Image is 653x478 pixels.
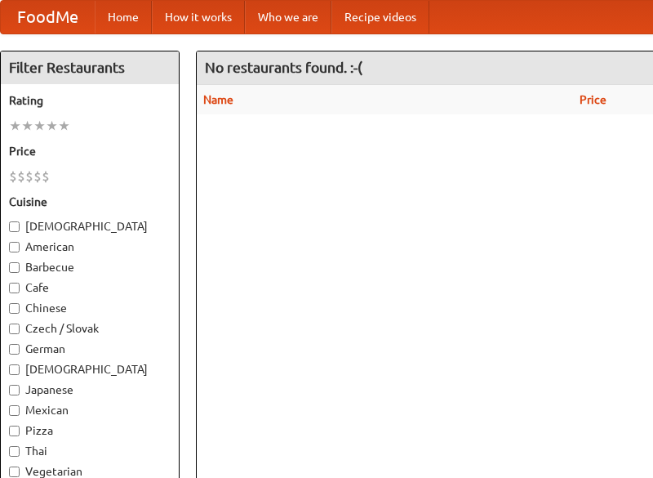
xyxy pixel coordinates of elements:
label: [DEMOGRAPHIC_DATA] [9,361,171,377]
label: Barbecue [9,259,171,275]
label: Mexican [9,402,171,418]
li: $ [9,168,17,185]
li: $ [33,168,42,185]
li: ★ [21,117,33,135]
label: Japanese [9,382,171,398]
a: Name [203,93,233,106]
ng-pluralize: No restaurants found. :-( [205,60,362,75]
input: Czech / Slovak [9,324,20,334]
input: [DEMOGRAPHIC_DATA] [9,364,20,375]
li: ★ [58,117,70,135]
input: Thai [9,446,20,457]
input: [DEMOGRAPHIC_DATA] [9,221,20,232]
a: Who we are [245,1,331,34]
a: Home [95,1,152,34]
input: American [9,242,20,252]
li: $ [25,168,33,185]
input: German [9,344,20,355]
label: Chinese [9,300,171,316]
label: Pizza [9,422,171,439]
li: $ [42,168,50,185]
input: Pizza [9,426,20,436]
a: How it works [152,1,245,34]
label: Thai [9,443,171,459]
a: FoodMe [1,1,95,34]
input: Japanese [9,385,20,395]
label: Cafe [9,279,171,296]
label: German [9,341,171,357]
h4: Filter Restaurants [1,51,179,84]
input: Chinese [9,303,20,314]
li: ★ [33,117,46,135]
h5: Rating [9,92,171,109]
input: Cafe [9,283,20,293]
a: Recipe videos [331,1,429,34]
h5: Cuisine [9,194,171,210]
li: $ [17,168,25,185]
label: Czech / Slovak [9,320,171,337]
li: ★ [46,117,58,135]
input: Barbecue [9,262,20,273]
input: Vegetarian [9,467,20,477]
a: Price [580,93,606,106]
label: [DEMOGRAPHIC_DATA] [9,218,171,235]
h5: Price [9,143,171,159]
input: Mexican [9,405,20,416]
label: American [9,239,171,255]
li: ★ [9,117,21,135]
